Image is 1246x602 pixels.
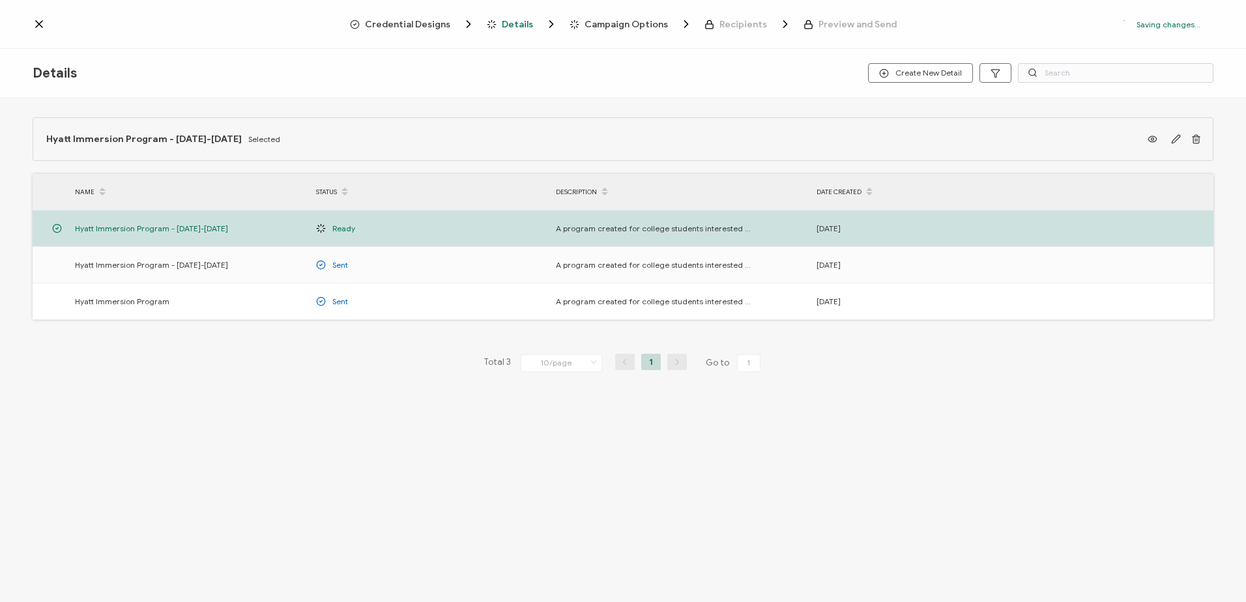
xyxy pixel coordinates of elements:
span: A program created for college students interested in Hospitality to learn about the various divis... [556,294,751,309]
div: STATUS [310,181,549,203]
span: Ready [332,221,355,236]
div: Breadcrumb [350,18,897,31]
span: Hyatt Immersion Program - [DATE]-[DATE] [75,257,228,272]
span: Total 3 [484,354,511,372]
span: Credential Designs [365,20,450,29]
div: [DATE] [810,221,1050,236]
span: A program created for college students interested in Hospitality to learn about the various divis... [556,257,751,272]
span: Hyatt Immersion Program - [DATE]-[DATE] [75,221,228,236]
span: Hyatt Immersion Program - [DATE]-[DATE] [46,134,242,145]
div: DESCRIPTION [549,181,810,203]
span: Create New Detail [879,68,962,78]
input: Select [521,354,602,372]
span: Details [502,20,533,29]
div: DATE CREATED [810,181,1050,203]
span: Selected [248,134,280,144]
span: Campaign Options [585,20,668,29]
span: Credential Designs [350,18,475,31]
input: Search [1018,63,1213,83]
div: NAME [68,181,310,203]
span: Details [487,18,558,31]
span: Details [33,65,77,81]
span: Recipients [719,20,767,29]
p: Saving changes... [1137,20,1200,29]
iframe: Chat Widget [1181,539,1246,602]
li: 1 [641,354,661,370]
span: A program created for college students interested in Hospitality to learn about the various divis... [556,221,751,236]
div: [DATE] [810,257,1050,272]
span: Recipients [704,18,792,31]
span: Sent [332,257,348,272]
span: Sent [332,294,348,309]
span: Go to [706,354,763,372]
div: [DATE] [810,294,1050,309]
span: Hyatt Immersion Program [75,294,169,309]
span: Preview and Send [804,20,897,29]
span: Campaign Options [570,18,693,31]
span: Preview and Send [819,20,897,29]
button: Create New Detail [868,63,973,83]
